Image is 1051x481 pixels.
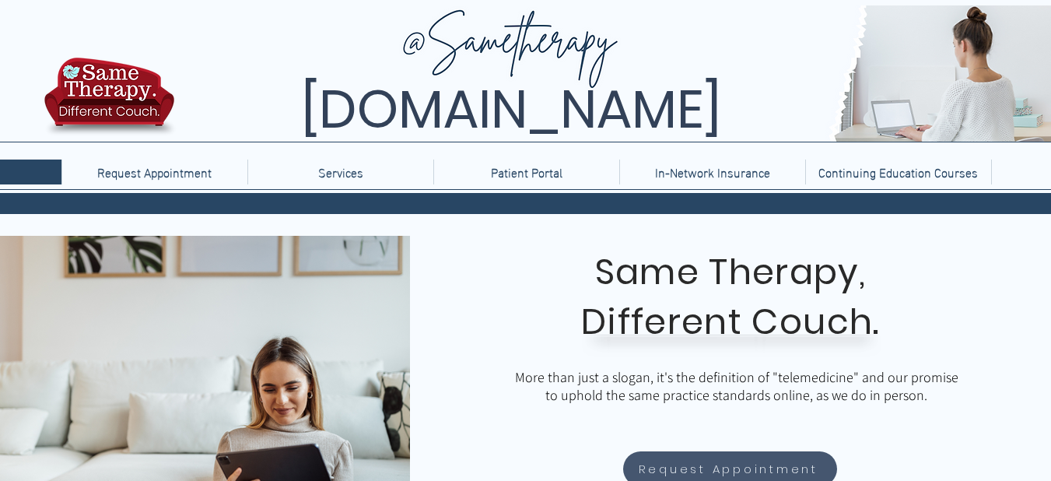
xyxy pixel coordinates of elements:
[433,160,619,184] a: Patient Portal
[61,160,247,184] a: Request Appointment
[247,160,433,184] div: Services
[619,160,805,184] a: In-Network Insurance
[805,160,991,184] a: Continuing Education Courses
[639,460,818,478] span: Request Appointment
[647,160,778,184] p: In-Network Insurance
[811,160,986,184] p: Continuing Education Courses
[301,72,721,146] span: [DOMAIN_NAME]
[40,55,179,147] img: TBH.US
[310,160,371,184] p: Services
[89,160,219,184] p: Request Appointment
[595,248,867,297] span: Same Therapy,
[483,160,570,184] p: Patient Portal
[581,297,880,346] span: Different Couch.
[511,368,962,404] p: More than just a slogan, it's the definition of "telemedicine" and our promise to uphold the same...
